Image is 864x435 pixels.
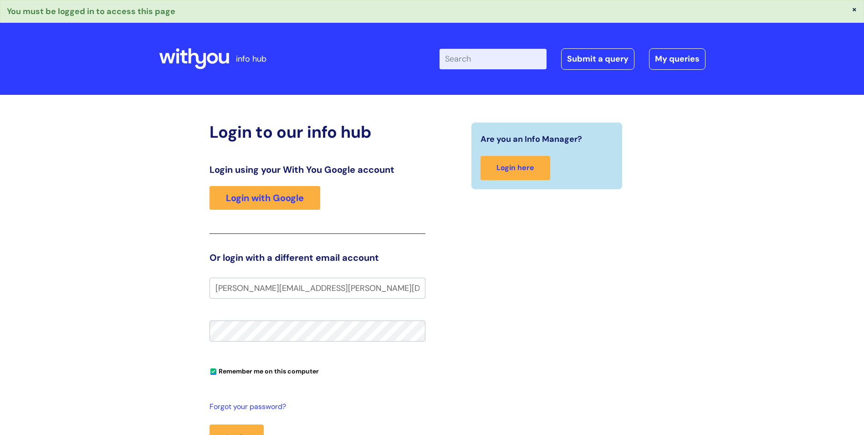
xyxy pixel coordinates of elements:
input: Search [440,49,547,69]
label: Remember me on this computer [210,365,319,375]
a: Login here [481,156,550,180]
h3: Login using your With You Google account [210,164,425,175]
h2: Login to our info hub [210,122,425,142]
span: Are you an Info Manager? [481,132,582,146]
button: × [852,5,857,13]
div: You can uncheck this option if you're logging in from a shared device [210,363,425,378]
input: Your e-mail address [210,278,425,299]
input: Remember me on this computer [210,369,216,375]
a: Submit a query [561,48,634,69]
a: My queries [649,48,706,69]
h3: Or login with a different email account [210,252,425,263]
a: Login with Google [210,186,320,210]
p: info hub [236,52,266,66]
a: Forgot your password? [210,400,421,414]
